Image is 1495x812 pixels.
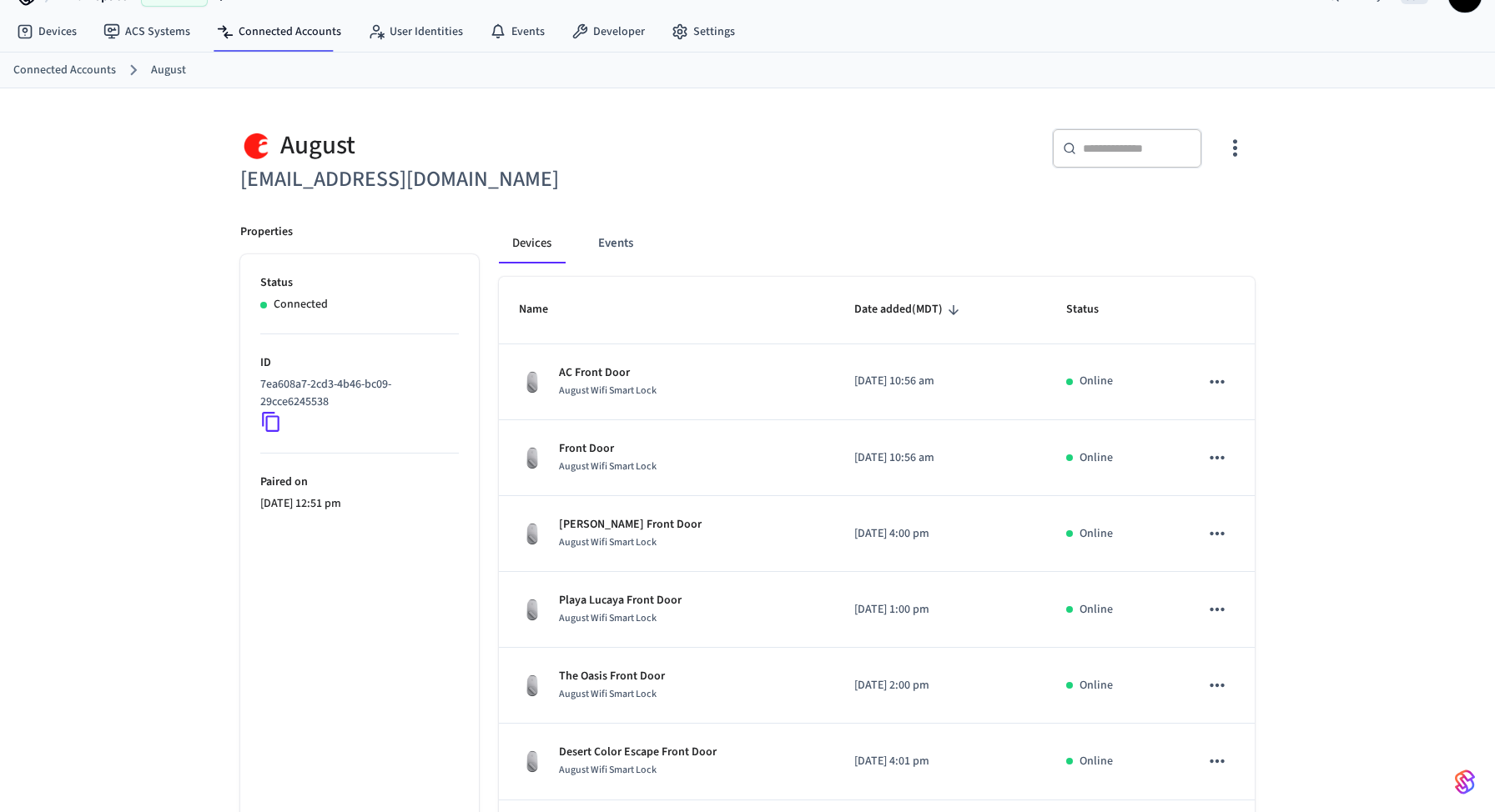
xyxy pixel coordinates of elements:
[585,223,647,263] button: Events
[1080,373,1113,390] p: Online
[559,459,657,474] span: August Wifi Smart Lock
[260,376,452,411] p: 7ea608a7-2cd3-4b46-bc09-29cce6245538
[519,520,546,547] img: August Wifi Smart Lock 3rd Gen, Silver, Front
[559,687,657,701] span: August Wifi Smart Lock
[151,62,186,79] a: August
[240,223,293,241] p: Properties
[658,17,748,47] a: Settings
[854,525,1026,543] p: [DATE] 4:00 pm
[559,364,657,382] p: AC Front Door
[260,495,459,513] p: [DATE] 12:51 pm
[1080,753,1113,770] p: Online
[558,17,658,47] a: Developer
[854,449,1026,467] p: [DATE] 10:56 am
[90,17,204,47] a: ACS Systems
[559,668,665,685] p: The Oasis Front Door
[204,17,355,47] a: Connected Accounts
[1455,769,1475,795] img: SeamLogoGradient.69752ec5.svg
[260,274,459,292] p: Status
[260,474,459,491] p: Paired on
[1080,677,1113,694] p: Online
[1080,449,1113,467] p: Online
[854,297,964,323] span: Date added(MDT)
[559,611,657,625] span: August Wifi Smart Lock
[519,748,546,774] img: August Wifi Smart Lock 3rd Gen, Silver, Front
[476,17,558,47] a: Events
[240,128,737,163] div: August
[854,753,1026,770] p: [DATE] 4:01 pm
[355,17,476,47] a: User Identities
[519,444,546,471] img: August Wifi Smart Lock 3rd Gen, Silver, Front
[519,672,546,699] img: August Wifi Smart Lock 3rd Gen, Silver, Front
[1080,525,1113,543] p: Online
[3,17,90,47] a: Devices
[559,383,657,398] span: August Wifi Smart Lock
[240,163,737,197] h6: [EMAIL_ADDRESS][DOMAIN_NAME]
[1066,297,1120,323] span: Status
[13,62,116,79] a: Connected Accounts
[559,516,702,534] p: [PERSON_NAME] Front Door
[559,440,657,458] p: Front Door
[854,601,1026,619] p: [DATE] 1:00 pm
[1080,601,1113,619] p: Online
[854,677,1026,694] p: [DATE] 2:00 pm
[240,128,274,163] img: August Logo, Square
[519,297,570,323] span: Name
[559,744,717,761] p: Desert Color Escape Front Door
[274,296,328,313] p: Connected
[559,592,682,609] p: Playa Lucaya Front Door
[519,368,546,395] img: August Wifi Smart Lock 3rd Gen, Silver, Front
[499,223,1255,263] div: connected account tabs
[519,596,546,623] img: August Wifi Smart Lock 3rd Gen, Silver, Front
[559,763,657,777] span: August Wifi Smart Lock
[499,223,565,263] button: Devices
[260,354,459,372] p: ID
[559,535,657,549] span: August Wifi Smart Lock
[854,373,1026,390] p: [DATE] 10:56 am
